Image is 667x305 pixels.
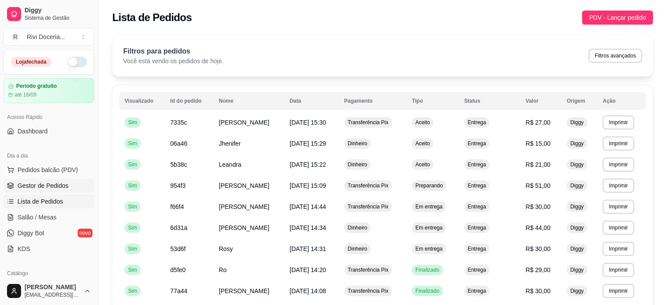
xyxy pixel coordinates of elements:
span: 7335c [170,119,187,126]
span: Sim [126,245,139,252]
button: Imprimir [603,221,634,235]
span: [PERSON_NAME] [219,119,269,126]
span: Transferência Pix [346,266,390,273]
span: Dinheiro [346,140,369,147]
span: [DATE] 14:34 [289,224,326,231]
th: Valor [520,92,561,110]
button: Select a team [4,28,94,46]
span: Diggy Bot [18,229,44,237]
span: R$ 27,00 [525,119,550,126]
span: [DATE] 15:09 [289,182,326,189]
article: Período gratuito [16,83,57,90]
span: Diggy [568,203,585,210]
p: Filtros para pedidos [123,46,224,57]
span: [PERSON_NAME] [219,203,269,210]
span: Em entrega [414,203,444,210]
span: Sim [126,119,139,126]
a: DiggySistema de Gestão [4,4,94,25]
span: [DATE] 14:20 [289,266,326,273]
span: Diggy [568,119,585,126]
span: Transferência Pix [346,119,390,126]
button: Imprimir [603,158,634,172]
a: Gestor de Pedidos [4,179,94,193]
span: [DATE] 14:31 [289,245,326,252]
span: Dinheiro [346,224,369,231]
span: Entrega [466,182,488,189]
span: [PERSON_NAME] [25,283,80,291]
th: Visualizado [119,92,165,110]
th: Id do pedido [165,92,214,110]
span: f66f4 [170,203,184,210]
span: Diggy [25,7,91,14]
span: Sim [126,266,139,273]
button: Imprimir [603,136,634,151]
span: Entrega [466,287,488,294]
button: Pedidos balcão (PDV) [4,163,94,177]
button: PDV - Lançar pedido [582,11,653,25]
span: [DATE] 15:30 [289,119,326,126]
button: Imprimir [603,179,634,193]
span: PDV - Lançar pedido [589,13,646,22]
span: Finalizado [414,266,441,273]
span: R$ 30,00 [525,203,550,210]
span: 5b38c [170,161,187,168]
span: Sim [126,224,139,231]
div: Dia a dia [4,149,94,163]
span: [PERSON_NAME] [219,224,269,231]
span: [PERSON_NAME] [219,182,269,189]
span: Sim [126,161,139,168]
span: [DATE] 14:08 [289,287,326,294]
span: [DATE] 15:22 [289,161,326,168]
span: Sim [126,182,139,189]
span: d5fe0 [170,266,185,273]
th: Status [459,92,520,110]
span: Aceito [414,161,432,168]
a: Dashboard [4,124,94,138]
button: Imprimir [603,242,634,256]
span: Sim [126,287,139,294]
span: Pedidos balcão (PDV) [18,165,78,174]
span: Jhenifer [219,140,241,147]
article: até 16/09 [14,91,36,98]
span: R$ 30,00 [525,287,550,294]
button: Imprimir [603,200,634,214]
span: Sim [126,140,139,147]
span: Entrega [466,203,488,210]
span: R [11,32,20,41]
p: Você está vendo os pedidos de hoje. [123,57,224,65]
span: Transferência Pix [346,203,390,210]
th: Ação [597,92,646,110]
th: Nome [214,92,285,110]
a: KDS [4,242,94,256]
span: Diggy [568,266,585,273]
span: Diggy [568,224,585,231]
span: R$ 15,00 [525,140,550,147]
th: Origem [561,92,597,110]
span: R$ 29,00 [525,266,550,273]
button: Filtros avançados [589,49,642,63]
span: Aceito [414,140,432,147]
span: Transferência Pix [346,287,390,294]
span: Leandra [219,161,241,168]
span: Entrega [466,245,488,252]
span: R$ 30,00 [525,245,550,252]
span: Lista de Pedidos [18,197,63,206]
span: R$ 44,00 [525,224,550,231]
span: Dashboard [18,127,48,136]
span: Dinheiro [346,245,369,252]
button: [PERSON_NAME][EMAIL_ADDRESS][DOMAIN_NAME] [4,280,94,301]
span: Diggy [568,182,585,189]
span: [PERSON_NAME] [219,287,269,294]
span: 53d6f [170,245,185,252]
span: KDS [18,244,30,253]
span: Diggy [568,287,585,294]
span: Salão / Mesas [18,213,57,222]
span: Diggy [568,161,585,168]
span: Entrega [466,161,488,168]
span: Ro [219,266,227,273]
th: Data [284,92,339,110]
a: Lista de Pedidos [4,194,94,208]
div: Acesso Rápido [4,110,94,124]
span: Finalizado [414,287,441,294]
span: Diggy [568,245,585,252]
